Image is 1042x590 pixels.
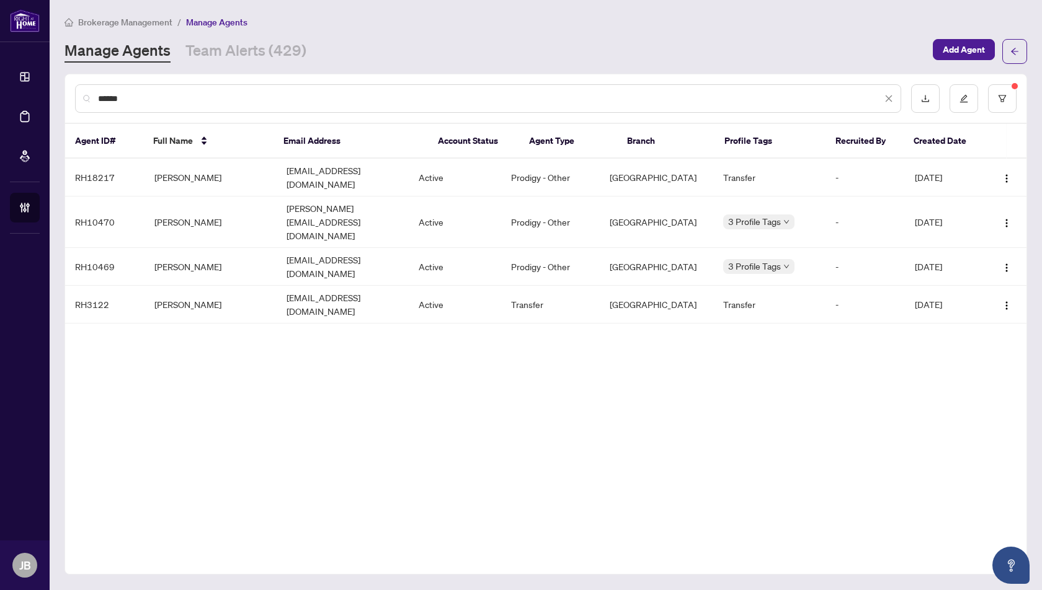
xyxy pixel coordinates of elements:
td: [DATE] [905,286,984,324]
td: - [826,248,905,286]
td: [DATE] [905,196,984,248]
button: edit [950,84,978,113]
button: Logo [997,212,1017,232]
td: Prodigy - Other [501,159,600,196]
td: [PERSON_NAME] [145,196,277,248]
td: Transfer [713,159,826,196]
th: Account Status [428,124,519,159]
td: Active [409,248,501,286]
td: [EMAIL_ADDRESS][DOMAIN_NAME] [277,286,409,324]
button: Logo [997,294,1017,314]
button: Logo [997,167,1017,187]
th: Created Date [904,124,982,159]
td: [GEOGRAPHIC_DATA] [600,286,713,324]
span: Brokerage Management [78,17,172,28]
th: Agent ID# [65,124,143,159]
img: Logo [1002,263,1012,273]
td: - [826,286,905,324]
td: [EMAIL_ADDRESS][DOMAIN_NAME] [277,248,409,286]
span: arrow-left [1010,47,1019,56]
span: down [783,263,790,270]
th: Branch [617,124,715,159]
td: [DATE] [905,159,984,196]
span: close [884,94,893,103]
td: [PERSON_NAME] [145,286,277,324]
button: Open asap [992,547,1030,584]
button: Add Agent [933,39,995,60]
li: / [177,15,181,29]
th: Agent Type [519,124,617,159]
td: [GEOGRAPHIC_DATA] [600,248,713,286]
td: RH10469 [65,248,145,286]
img: Logo [1002,301,1012,310]
button: download [911,84,940,113]
td: [GEOGRAPHIC_DATA] [600,159,713,196]
th: Profile Tags [715,124,826,159]
th: Recruited By [826,124,904,159]
td: Prodigy - Other [501,196,600,248]
td: [PERSON_NAME] [145,248,277,286]
span: download [921,94,930,103]
td: Transfer [713,286,826,324]
button: Logo [997,257,1017,276]
td: - [826,196,905,248]
th: Email Address [274,124,428,159]
span: filter [998,94,1007,103]
td: RH18217 [65,159,145,196]
a: Manage Agents [65,40,171,63]
span: Add Agent [943,40,985,59]
td: RH10470 [65,196,145,248]
span: 3 Profile Tags [728,259,781,273]
td: Active [409,196,501,248]
span: down [783,219,790,225]
td: - [826,159,905,196]
td: RH3122 [65,286,145,324]
td: [EMAIL_ADDRESS][DOMAIN_NAME] [277,159,409,196]
img: logo [10,9,40,32]
td: [PERSON_NAME][EMAIL_ADDRESS][DOMAIN_NAME] [277,196,409,248]
img: Logo [1002,218,1012,228]
td: [PERSON_NAME] [145,159,277,196]
span: Full Name [153,134,193,147]
td: Active [409,286,501,324]
span: edit [960,94,968,103]
td: Transfer [501,286,600,324]
td: Active [409,159,501,196]
td: [GEOGRAPHIC_DATA] [600,196,713,248]
td: [DATE] [905,248,984,286]
th: Full Name [143,124,274,159]
td: Prodigy - Other [501,248,600,286]
span: JB [19,557,31,574]
a: Team Alerts (429) [185,40,306,63]
span: 3 Profile Tags [728,214,781,229]
img: Logo [1002,174,1012,183]
button: filter [988,84,1017,113]
span: home [65,18,73,27]
span: Manage Agents [186,17,247,28]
